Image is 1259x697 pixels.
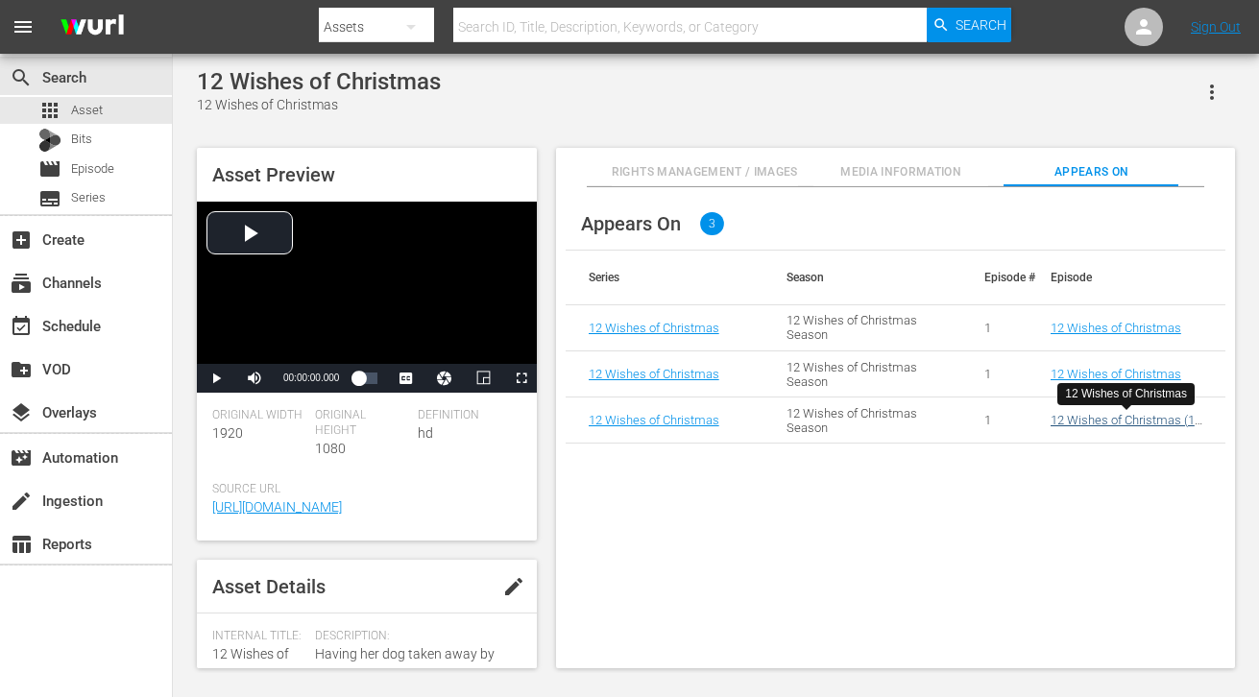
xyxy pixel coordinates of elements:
[197,202,537,393] div: Video Player
[425,364,464,393] button: Jump To Time
[10,272,33,295] span: Channels
[10,490,33,513] span: Ingestion
[315,408,408,439] span: Original Height
[38,157,61,180] span: Episode
[813,162,988,182] span: Media Information
[10,228,33,252] span: Create
[589,367,719,381] a: 12 Wishes of Christmas
[10,315,33,338] span: Schedule
[927,8,1011,42] button: Search
[38,187,61,210] span: Series
[10,66,33,89] span: Search
[961,305,1028,351] td: 1
[961,397,1028,444] td: 1
[235,364,274,393] button: Mute
[502,575,525,598] span: edit
[38,99,61,122] span: Asset
[71,188,106,207] span: Series
[589,321,719,335] a: 12 Wishes of Christmas
[283,373,339,383] span: 00:00:00.000
[589,413,719,427] a: 12 Wishes of Christmas
[387,364,425,393] button: Captions
[1051,413,1202,456] a: 12 Wishes of Christmas (12 Wishes of Christmas (VARIANT))
[418,425,433,441] span: hd
[464,364,502,393] button: Picture-in-Picture
[212,575,326,598] span: Asset Details
[212,629,305,644] span: Internal Title:
[491,564,537,610] button: edit
[71,130,92,149] span: Bits
[212,499,342,515] a: [URL][DOMAIN_NAME]
[12,15,35,38] span: menu
[581,212,681,235] span: Appears On
[71,159,114,179] span: Episode
[212,163,335,186] span: Asset Preview
[10,533,33,556] span: Reports
[315,441,346,456] span: 1080
[212,482,512,497] span: Source Url
[1051,367,1181,381] a: 12 Wishes of Christmas
[358,373,377,384] div: Progress Bar
[1065,386,1187,402] div: 12 Wishes of Christmas
[612,162,798,182] span: Rights Management / Images
[763,305,961,351] td: 12 Wishes of Christmas Season
[956,8,1006,42] span: Search
[212,408,305,423] span: Original Width
[763,397,961,444] td: 12 Wishes of Christmas Season
[763,251,961,304] th: Season
[1005,162,1179,182] span: Appears On
[763,351,961,397] td: 12 Wishes of Christmas Season
[212,646,289,682] span: 12 Wishes of Christmas
[10,401,33,424] span: Overlays
[197,364,235,393] button: Play
[502,364,541,393] button: Fullscreen
[961,351,1028,397] td: 1
[197,68,441,95] div: 12 Wishes of Christmas
[961,251,1028,304] th: Episode #
[197,95,441,115] div: 12 Wishes of Christmas
[1191,19,1241,35] a: Sign Out
[315,629,511,644] span: Description:
[71,101,103,120] span: Asset
[10,358,33,381] span: VOD
[418,408,511,423] span: Definition
[1051,321,1181,335] a: 12 Wishes of Christmas
[566,251,763,304] th: Series
[38,129,61,152] div: Bits
[1028,251,1225,304] th: Episode
[46,5,138,50] img: ans4CAIJ8jUAAAAAAAAAAAAAAAAAAAAAAAAgQb4GAAAAAAAAAAAAAAAAAAAAAAAAJMjXAAAAAAAAAAAAAAAAAAAAAAAAgAT5G...
[10,446,33,469] span: Automation
[700,212,724,235] span: 3
[212,425,243,441] span: 1920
